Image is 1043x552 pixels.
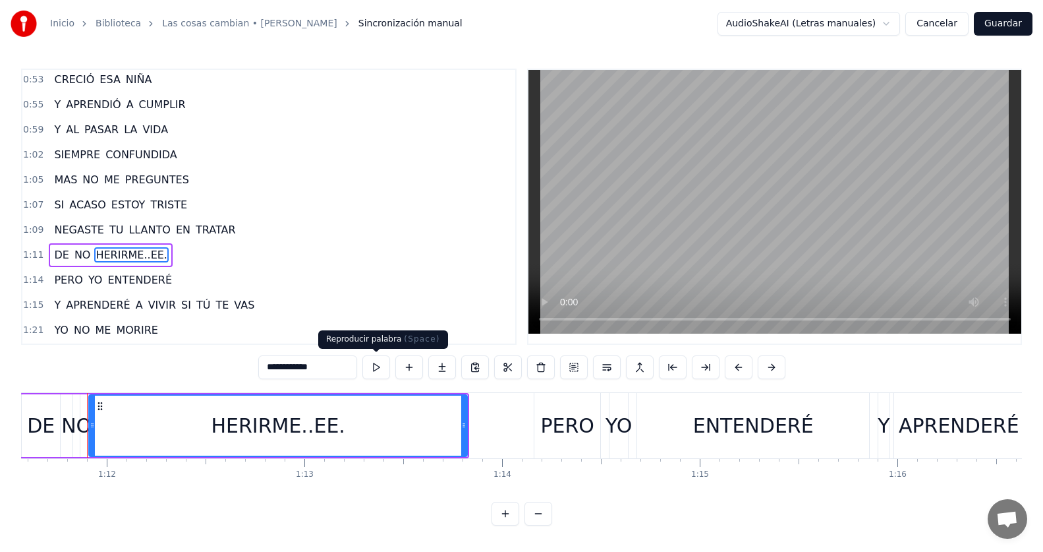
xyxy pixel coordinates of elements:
div: 1:14 [493,470,511,480]
div: PERO [540,411,594,441]
span: TU [108,222,125,237]
span: CRECIÓ [53,72,96,87]
span: EN [175,222,192,237]
button: Cancelar [905,12,969,36]
div: 1:12 [98,470,116,480]
span: VIDA [141,122,169,137]
span: CONFUNDIDA [104,147,179,162]
img: youka [11,11,37,37]
span: A [125,97,135,112]
span: LLANTO [127,222,171,237]
span: SI [53,197,65,212]
span: YO [87,272,104,288]
div: DE [27,411,55,441]
span: VAS [233,297,256,313]
span: SIEMPRE [53,147,101,162]
span: 1:14 [23,274,43,287]
div: YO [606,411,632,441]
span: AL [65,122,80,137]
span: MORIRE [115,322,159,338]
span: 0:59 [23,123,43,137]
div: NO [61,411,92,441]
span: APRENDIÓ [65,97,122,112]
div: 1:16 [889,470,907,480]
span: MAS [53,172,78,187]
span: PASAR [83,122,120,137]
nav: breadcrumb [50,17,463,30]
span: Sincronización manual [358,17,463,30]
span: ENTENDERÉ [106,272,173,288]
div: Y [878,411,889,441]
span: 1:15 [23,299,43,312]
span: 1:11 [23,249,43,262]
span: 0:53 [23,73,43,86]
span: 0:55 [23,98,43,111]
a: Biblioteca [96,17,141,30]
span: YO [53,322,70,338]
span: NIÑA [125,72,154,87]
span: NO [73,247,92,262]
span: 1:09 [23,224,43,237]
span: ME [94,322,113,338]
span: Y [53,122,62,137]
span: Y [53,97,62,112]
span: VIVIR [147,297,177,313]
span: 1:21 [23,324,43,337]
span: NO [81,172,100,187]
span: PREGUNTES [124,172,190,187]
span: TÚ [195,297,211,313]
div: 1:13 [296,470,314,480]
div: APRENDERÉ [899,411,1019,441]
span: CUMPLIR [138,97,187,112]
div: HERIRME..EE. [211,411,345,441]
span: NEGASTE [53,222,105,237]
span: ME [103,172,121,187]
span: ESA [98,72,122,87]
span: TE [214,297,230,313]
a: Inicio [50,17,74,30]
span: 1:07 [23,199,43,212]
span: TRISTE [149,197,188,212]
span: A [134,297,144,313]
span: ESTOY [110,197,147,212]
span: SI [180,297,192,313]
span: HERIRME..EE. [94,247,168,262]
span: 1:05 [23,173,43,187]
div: ENTENDERÉ [693,411,814,441]
span: PERO [53,272,84,288]
span: LA [123,122,138,137]
span: DE [53,247,70,262]
span: ACASO [68,197,107,212]
div: 1:15 [691,470,709,480]
div: Reproducir palabra [318,330,448,349]
a: Las cosas cambian • [PERSON_NAME] [162,17,337,30]
span: 1:02 [23,148,43,162]
button: Guardar [974,12,1032,36]
span: TRATAR [194,222,237,237]
span: Y [53,297,62,313]
span: ( Space ) [404,334,439,344]
a: Chat abierto [988,499,1027,539]
span: APRENDERÉ [65,297,131,313]
span: NO [72,322,92,338]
